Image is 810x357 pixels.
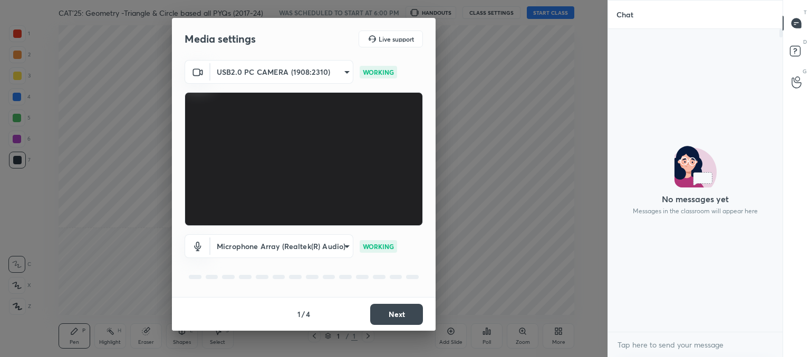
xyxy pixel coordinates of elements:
p: D [803,38,807,46]
div: USB2.0 PC CAMERA (1908:2310) [210,234,353,258]
h2: Media settings [185,32,256,46]
h4: 4 [306,309,310,320]
h5: Live support [379,36,414,42]
button: Next [370,304,423,325]
p: T [804,8,807,16]
p: WORKING [363,67,394,77]
h4: / [302,309,305,320]
p: G [803,67,807,75]
p: Chat [608,1,642,28]
h4: 1 [297,309,301,320]
p: WORKING [363,242,394,251]
div: USB2.0 PC CAMERA (1908:2310) [210,60,353,84]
